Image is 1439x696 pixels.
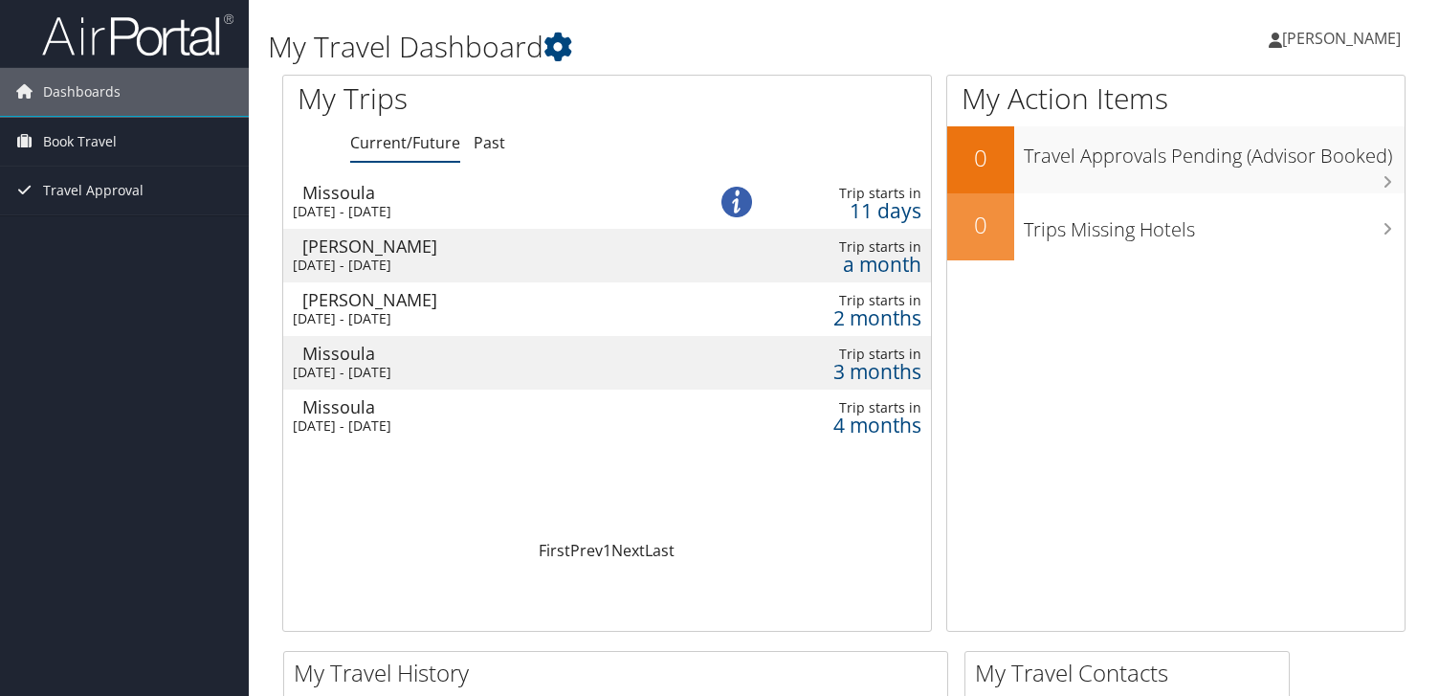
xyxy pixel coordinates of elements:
[947,209,1014,241] h2: 0
[947,142,1014,174] h2: 0
[774,256,920,273] div: a month
[774,309,920,326] div: 2 months
[774,416,920,434] div: 4 months
[43,167,144,214] span: Travel Approval
[294,657,947,689] h2: My Travel History
[947,126,1405,193] a: 0Travel Approvals Pending (Advisor Booked)
[645,540,675,561] a: Last
[1269,10,1420,67] a: [PERSON_NAME]
[350,132,460,153] a: Current/Future
[774,202,920,219] div: 11 days
[539,540,570,561] a: First
[611,540,645,561] a: Next
[298,79,647,119] h1: My Trips
[43,68,121,116] span: Dashboards
[302,237,687,255] div: [PERSON_NAME]
[302,345,687,362] div: Missoula
[302,291,687,308] div: [PERSON_NAME]
[293,257,677,274] div: [DATE] - [DATE]
[293,417,677,435] div: [DATE] - [DATE]
[774,399,920,416] div: Trip starts in
[975,657,1289,689] h2: My Travel Contacts
[268,27,1036,67] h1: My Travel Dashboard
[947,79,1405,119] h1: My Action Items
[474,132,505,153] a: Past
[947,193,1405,260] a: 0Trips Missing Hotels
[1282,28,1401,49] span: [PERSON_NAME]
[774,238,920,256] div: Trip starts in
[293,203,677,220] div: [DATE] - [DATE]
[570,540,603,561] a: Prev
[43,118,117,166] span: Book Travel
[774,346,920,363] div: Trip starts in
[603,540,611,561] a: 1
[1024,133,1405,169] h3: Travel Approvals Pending (Advisor Booked)
[774,292,920,309] div: Trip starts in
[42,12,233,57] img: airportal-logo.png
[774,363,920,380] div: 3 months
[302,184,687,201] div: Missoula
[302,398,687,415] div: Missoula
[774,185,920,202] div: Trip starts in
[1024,207,1405,243] h3: Trips Missing Hotels
[293,364,677,381] div: [DATE] - [DATE]
[721,187,752,217] img: alert-flat-solid-info.png
[293,310,677,327] div: [DATE] - [DATE]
